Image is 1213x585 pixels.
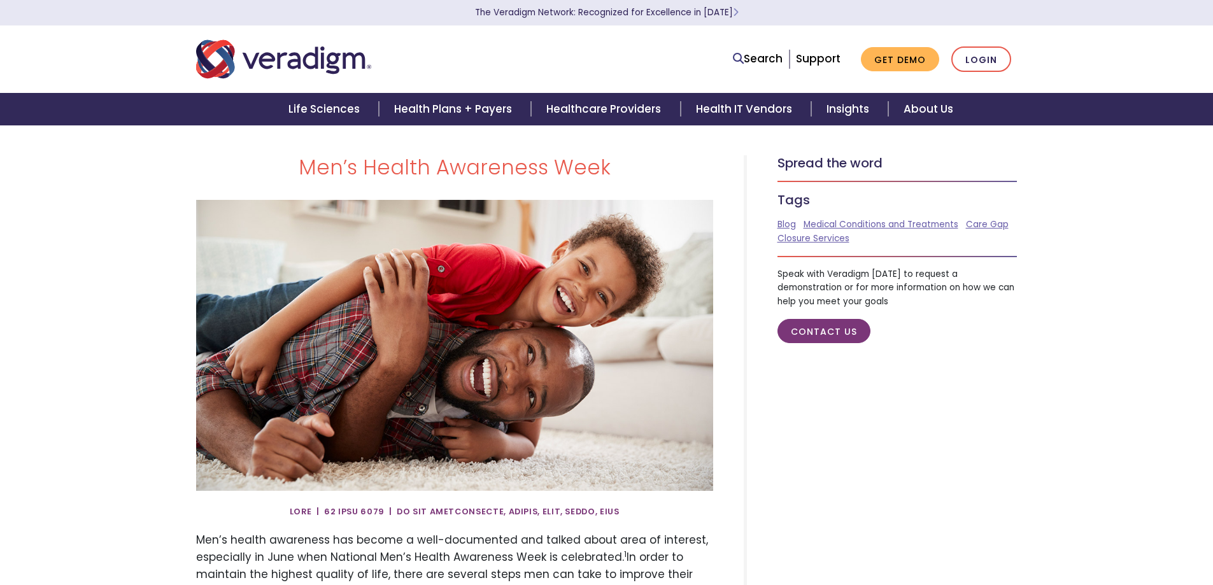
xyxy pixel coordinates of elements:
a: Blog [777,218,796,230]
p: Speak with Veradigm [DATE] to request a demonstration or for more information on how we can help ... [777,267,1018,309]
a: Medical Conditions and Treatments [804,218,958,230]
a: Healthcare Providers [531,93,680,125]
span: Lore | 62 Ipsu 6079 | Do Sit Ametconsecte, AdipiS, ELIT, SEDDO, EIUS [290,501,620,521]
a: Health Plans + Payers [379,93,531,125]
a: Get Demo [861,47,939,72]
h5: Tags [777,192,1018,208]
a: Login [951,46,1011,73]
a: Health IT Vendors [681,93,811,125]
h5: Spread the word [777,155,1018,171]
span: Learn More [733,6,739,18]
a: About Us [888,93,968,125]
sup: 1 [624,549,627,560]
a: Contact Us [777,319,870,344]
a: Life Sciences [273,93,379,125]
a: Insights [811,93,888,125]
h1: Men’s Health Awareness Week [196,155,713,180]
a: The Veradigm Network: Recognized for Excellence in [DATE]Learn More [475,6,739,18]
img: Veradigm logo [196,38,371,80]
a: Care Gap Closure Services [777,218,1009,244]
a: Search [733,50,783,67]
a: Support [796,51,841,66]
